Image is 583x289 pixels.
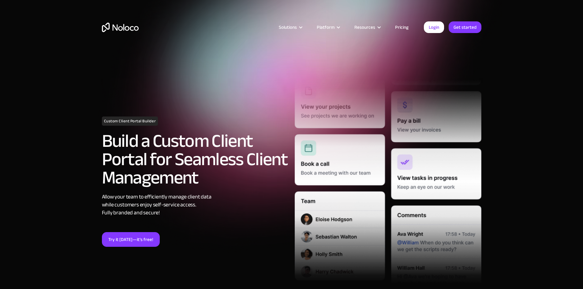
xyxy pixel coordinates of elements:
div: Resources [354,23,375,31]
div: Platform [317,23,334,31]
a: Pricing [387,23,416,31]
a: Get started [449,21,481,33]
div: Resources [347,23,387,31]
a: Login [424,21,444,33]
a: Try it [DATE]—it’s free! [102,232,160,247]
div: Solutions [271,23,309,31]
h1: Custom Client Portal Builder [102,117,158,126]
a: home [102,23,139,32]
div: Allow your team to efficiently manage client data while customers enjoy self-service access. Full... [102,193,289,217]
div: Solutions [279,23,297,31]
h2: Build a Custom Client Portal for Seamless Client Management [102,132,289,187]
div: Platform [309,23,347,31]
